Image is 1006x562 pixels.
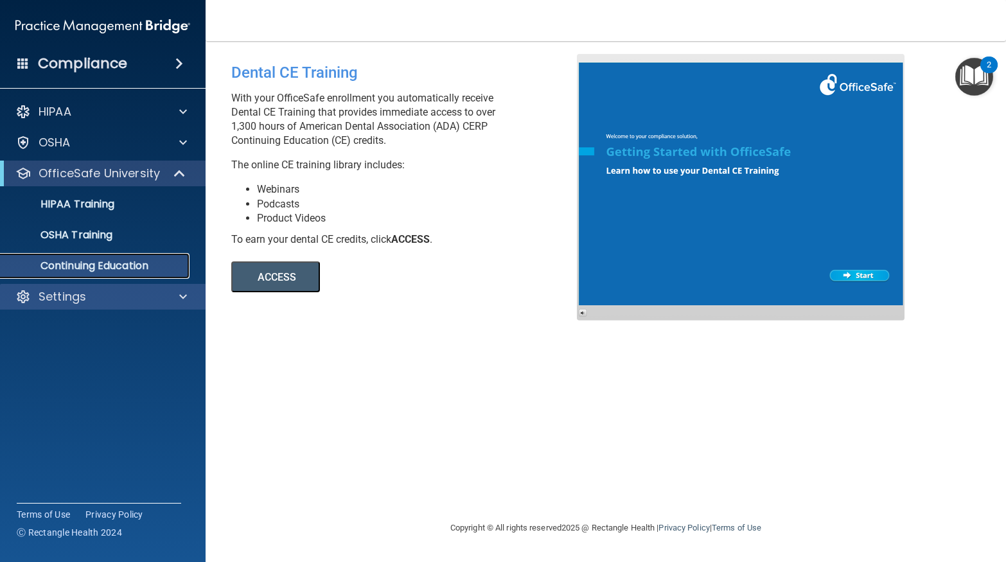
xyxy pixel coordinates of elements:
div: Copyright © All rights reserved 2025 @ Rectangle Health | | [371,507,840,549]
p: OSHA [39,135,71,150]
a: Privacy Policy [658,523,709,532]
p: HIPAA [39,104,71,119]
button: ACCESS [231,261,320,292]
a: Settings [15,289,187,304]
a: HIPAA [15,104,187,119]
p: Settings [39,289,86,304]
li: Podcasts [257,197,587,211]
img: PMB logo [15,13,190,39]
p: OfficeSafe University [39,166,160,181]
p: OSHA Training [8,229,112,241]
li: Webinars [257,182,587,197]
a: ACCESS [231,273,583,283]
button: Open Resource Center, 2 new notifications [955,58,993,96]
a: OfficeSafe University [15,166,186,181]
p: Continuing Education [8,259,184,272]
b: ACCESS [391,233,430,245]
span: Ⓒ Rectangle Health 2024 [17,526,122,539]
a: Terms of Use [712,523,761,532]
li: Product Videos [257,211,587,225]
p: HIPAA Training [8,198,114,211]
h4: Compliance [38,55,127,73]
p: With your OfficeSafe enrollment you automatically receive Dental CE Training that provides immedi... [231,91,587,148]
div: To earn your dental CE credits, click . [231,233,587,247]
div: 2 [987,65,991,82]
p: The online CE training library includes: [231,158,587,172]
a: Terms of Use [17,508,70,521]
a: OSHA [15,135,187,150]
div: Dental CE Training [231,54,587,91]
a: Privacy Policy [85,508,143,521]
